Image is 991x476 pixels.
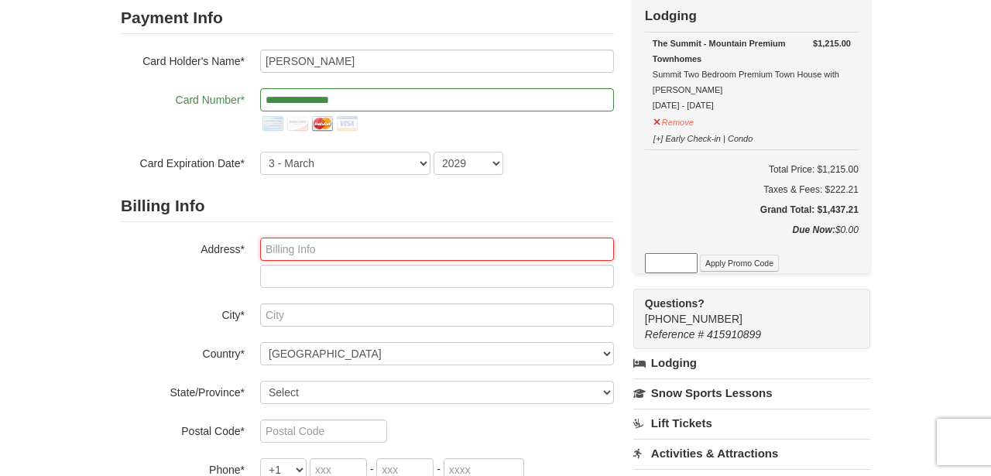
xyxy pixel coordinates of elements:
[645,202,859,217] h5: Grand Total: $1,437.21
[813,36,851,51] strong: $1,215.00
[793,224,835,235] strong: Due Now:
[121,303,245,323] label: City*
[633,409,870,437] a: Lift Tickets
[653,127,754,146] button: [+] Early Check-in | Condo
[707,328,761,341] span: 415910899
[121,190,614,222] h2: Billing Info
[645,182,859,197] div: Taxes & Fees: $222.21
[121,2,614,34] h2: Payment Info
[645,222,859,253] div: $0.00
[334,111,359,136] img: visa.png
[653,36,851,113] div: Summit Two Bedroom Premium Town House with [PERSON_NAME] [DATE] - [DATE]
[633,439,870,467] a: Activities & Attractions
[260,238,614,261] input: Billing Info
[121,342,245,361] label: Country*
[633,349,870,377] a: Lodging
[260,419,387,443] input: Postal Code
[260,111,285,136] img: amex.png
[121,88,245,108] label: Card Number*
[653,111,694,130] button: Remove
[121,238,245,257] label: Address*
[121,152,245,171] label: Card Expiration Date*
[121,419,245,439] label: Postal Code*
[310,111,334,136] img: mastercard.png
[633,378,870,407] a: Snow Sports Lessons
[645,328,704,341] span: Reference #
[285,111,310,136] img: discover.png
[121,50,245,69] label: Card Holder's Name*
[653,39,786,63] strong: The Summit - Mountain Premium Townhomes
[260,303,614,327] input: City
[645,296,842,325] span: [PHONE_NUMBER]
[645,9,697,23] strong: Lodging
[645,162,859,177] h6: Total Price: $1,215.00
[700,255,779,272] button: Apply Promo Code
[645,297,705,310] strong: Questions?
[121,381,245,400] label: State/Province*
[370,463,374,475] span: -
[437,463,441,475] span: -
[260,50,614,73] input: Card Holder Name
